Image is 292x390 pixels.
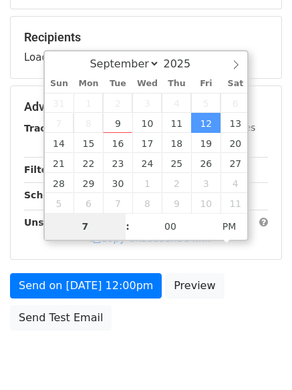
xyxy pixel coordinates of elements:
span: September 6, 2025 [221,93,250,113]
span: August 31, 2025 [45,93,74,113]
span: September 7, 2025 [45,113,74,133]
input: Hour [45,213,126,240]
span: September 17, 2025 [132,133,162,153]
span: Sat [221,79,250,88]
span: September 2, 2025 [103,93,132,113]
div: Loading... [24,30,268,65]
span: October 2, 2025 [162,173,191,193]
strong: Filters [24,164,58,175]
input: Minute [130,213,211,240]
span: September 10, 2025 [132,113,162,133]
span: September 30, 2025 [103,173,132,193]
span: September 26, 2025 [191,153,221,173]
span: October 6, 2025 [74,193,103,213]
a: Preview [165,273,224,299]
span: September 29, 2025 [74,173,103,193]
span: September 14, 2025 [45,133,74,153]
span: September 24, 2025 [132,153,162,173]
span: October 10, 2025 [191,193,221,213]
a: Copy unsubscribe link [90,232,210,244]
span: October 3, 2025 [191,173,221,193]
span: October 11, 2025 [221,193,250,213]
input: Year [160,57,208,70]
span: September 15, 2025 [74,133,103,153]
strong: Tracking [24,123,69,134]
span: October 7, 2025 [103,193,132,213]
span: September 4, 2025 [162,93,191,113]
span: Thu [162,79,191,88]
strong: Schedule [24,190,72,200]
span: September 23, 2025 [103,153,132,173]
h5: Advanced [24,100,268,114]
span: September 12, 2025 [191,113,221,133]
span: September 20, 2025 [221,133,250,153]
span: September 22, 2025 [74,153,103,173]
span: Tue [103,79,132,88]
span: Mon [74,79,103,88]
span: September 28, 2025 [45,173,74,193]
span: September 8, 2025 [74,113,103,133]
iframe: Chat Widget [225,326,292,390]
span: September 16, 2025 [103,133,132,153]
span: September 11, 2025 [162,113,191,133]
span: September 9, 2025 [103,113,132,133]
span: October 5, 2025 [45,193,74,213]
span: October 9, 2025 [162,193,191,213]
span: Sun [45,79,74,88]
span: Fri [191,79,221,88]
span: September 27, 2025 [221,153,250,173]
span: September 18, 2025 [162,133,191,153]
span: October 4, 2025 [221,173,250,193]
span: September 25, 2025 [162,153,191,173]
span: October 1, 2025 [132,173,162,193]
span: September 3, 2025 [132,93,162,113]
span: Wed [132,79,162,88]
strong: Unsubscribe [24,217,90,228]
a: Send on [DATE] 12:00pm [10,273,162,299]
span: September 5, 2025 [191,93,221,113]
span: September 1, 2025 [74,93,103,113]
a: Send Test Email [10,305,112,331]
span: Click to toggle [211,213,248,240]
span: September 19, 2025 [191,133,221,153]
h5: Recipients [24,30,268,45]
span: September 21, 2025 [45,153,74,173]
span: September 13, 2025 [221,113,250,133]
span: : [126,213,130,240]
span: October 8, 2025 [132,193,162,213]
